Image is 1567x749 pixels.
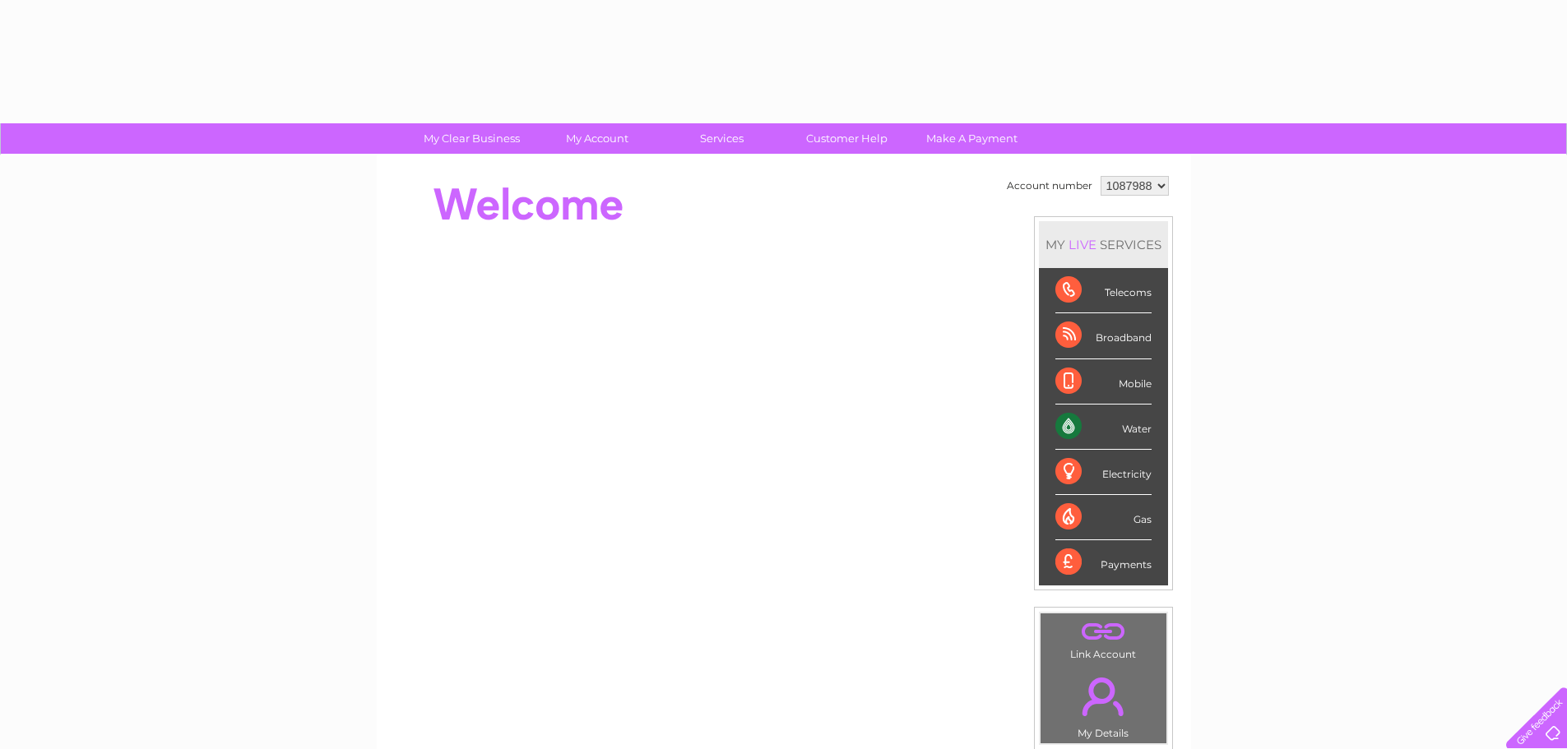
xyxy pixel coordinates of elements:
[404,123,540,154] a: My Clear Business
[1003,172,1096,200] td: Account number
[1045,668,1162,725] a: .
[654,123,790,154] a: Services
[1055,313,1152,358] div: Broadband
[1065,237,1100,252] div: LIVE
[1040,613,1167,664] td: Link Account
[1055,405,1152,450] div: Water
[529,123,665,154] a: My Account
[1039,221,1168,268] div: MY SERVICES
[1055,450,1152,495] div: Electricity
[1040,663,1167,744] td: My Details
[1055,495,1152,540] div: Gas
[1055,359,1152,405] div: Mobile
[1055,268,1152,313] div: Telecoms
[779,123,915,154] a: Customer Help
[1045,617,1162,646] a: .
[904,123,1040,154] a: Make A Payment
[1055,540,1152,585] div: Payments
